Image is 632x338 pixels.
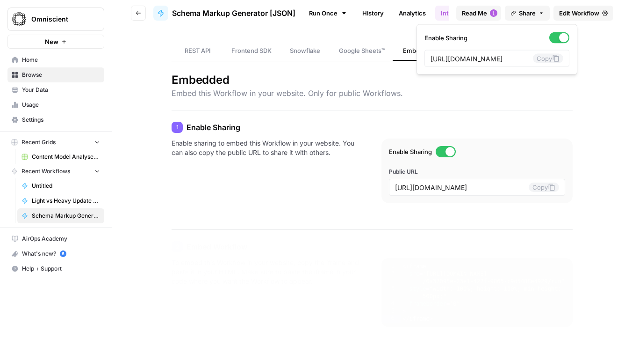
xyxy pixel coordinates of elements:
[17,178,104,193] a: Untitled
[8,247,104,261] div: What's new?
[533,54,563,63] button: Copy
[7,7,104,31] button: Workspace: Omniscient
[553,6,613,21] a: Edit Workflow
[32,197,100,205] span: Light vs Heavy Update Determination [in-progress]
[224,41,279,61] a: Frontend SDK
[22,56,100,64] span: Home
[172,258,363,327] p: To embed this Workflow in your website, copy the iframe and paste it in your HTML. Make sure to p...
[381,285,401,300] div: 3
[231,46,272,55] span: Frontend SDK
[172,122,183,133] div: 1
[22,71,100,79] span: Browse
[357,6,389,21] a: History
[7,135,104,149] button: Recent Grids
[505,6,550,21] button: Share
[381,300,401,308] div: 4
[331,41,393,61] a: Google Sheets™
[7,35,104,49] button: New
[389,168,565,176] label: Public URL
[22,235,100,243] span: AirOps Academy
[32,153,100,161] span: Content Model Analyser + International
[172,139,363,211] p: Enable sharing to embed this Workflow in your website. You can also copy the public URL to share ...
[403,46,435,55] span: Embedded
[462,8,487,18] span: Read Me
[7,246,104,261] button: What's new? 5
[22,116,100,124] span: Settings
[381,308,401,315] div: 5
[424,32,569,44] label: Enable Sharing
[22,265,100,273] span: Help + Support
[381,315,401,323] div: 6
[172,7,295,19] span: Schema Markup Generator [JSON]
[17,208,104,223] a: Schema Markup Generator [JSON]
[7,82,104,97] a: Your Data
[60,250,66,257] a: 5
[303,5,353,21] a: Run Once
[17,193,104,208] a: Light vs Heavy Update Determination [in-progress]
[339,46,385,55] span: Google Sheets™
[153,6,295,21] a: Schema Markup Generator [JSON]
[389,146,565,157] label: Enable Sharing
[32,182,100,190] span: Untitled
[7,67,104,82] a: Browse
[45,37,58,46] span: New
[32,212,100,220] span: Schema Markup Generator [JSON]
[7,97,104,112] a: Usage
[7,261,104,276] button: Help + Support
[172,88,572,99] h3: Embed this Workflow in your website. Only for public Workflows.
[279,41,331,61] a: Snowflake
[62,251,64,256] text: 5
[22,167,70,176] span: Recent Workflows
[529,183,559,192] button: Copy
[456,6,501,21] button: Read Me
[22,101,100,109] span: Usage
[417,24,577,75] div: Share
[172,41,224,61] a: REST API
[172,241,572,252] h4: Embed Workflow
[185,46,211,55] span: REST API
[393,6,431,21] a: Analytics
[7,112,104,127] a: Settings
[7,231,104,246] a: AirOps Academy
[31,15,88,24] span: Omniscient
[172,122,572,133] h4: Enable Sharing
[172,73,572,88] h2: Embedded
[22,138,56,147] span: Recent Grids
[7,52,104,67] a: Home
[381,263,401,270] div: 1
[7,164,104,178] button: Recent Workflows
[172,241,183,252] div: 2
[559,8,599,18] span: Edit Workflow
[11,11,28,28] img: Omniscient Logo
[17,149,104,164] a: Content Model Analyser + International
[22,86,100,94] span: Your Data
[290,46,321,55] span: Snowflake
[393,41,445,61] a: Embedded
[381,270,401,285] div: 2
[519,8,536,18] span: Share
[435,6,474,21] a: Integrate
